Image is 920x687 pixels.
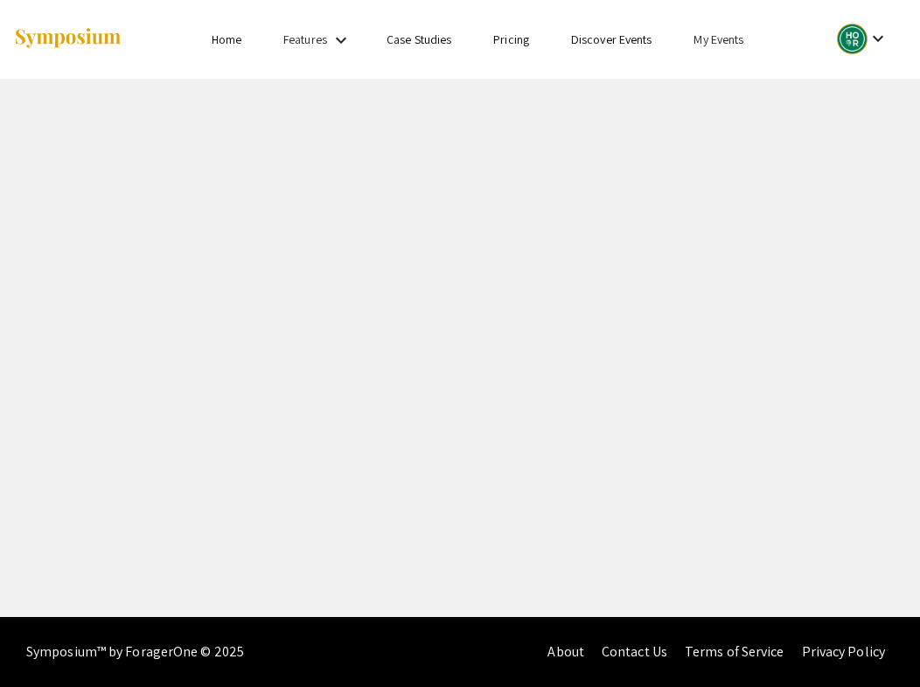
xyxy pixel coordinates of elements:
a: Privacy Policy [802,642,885,661]
mat-icon: Expand Features list [331,30,352,51]
mat-icon: Expand account dropdown [868,28,889,49]
a: Terms of Service [685,642,784,661]
button: Expand account dropdown [819,19,907,59]
img: Symposium by ForagerOne [13,27,122,51]
a: Discover Events [571,32,652,47]
a: Contact Us [602,642,667,661]
a: My Events [693,32,743,47]
a: About [547,642,584,661]
a: Pricing [493,32,529,47]
div: Symposium™ by ForagerOne © 2025 [26,617,244,687]
a: Home [212,32,241,47]
a: Features [283,32,327,47]
a: Case Studies [387,32,451,47]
